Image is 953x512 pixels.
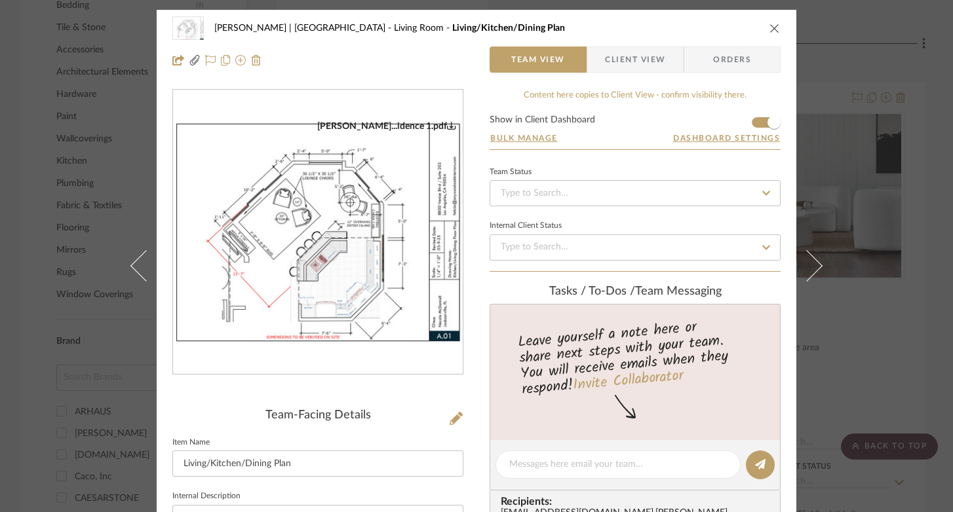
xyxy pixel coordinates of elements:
[501,496,775,507] span: Recipients:
[452,24,565,33] span: Living/Kitchen/Dining Plan
[549,285,635,297] span: Tasks / To-Dos /
[317,120,456,132] div: [PERSON_NAME]...idence 1.pdf
[511,46,565,73] span: Team View
[173,120,463,344] div: 0
[490,132,558,144] button: Bulk Manage
[672,132,781,144] button: Dashboard Settings
[172,493,241,500] label: Internal Description
[605,46,665,73] span: Client View
[490,285,781,299] div: team Messaging
[769,22,781,34] button: close
[490,89,781,102] div: Content here copies to Client View - confirm visibility there.
[173,120,463,344] img: 9e768433-2c5b-4562-a609-c777d1e26f7d_436x436.jpg
[488,313,783,401] div: Leave yourself a note here or share next steps with your team. You will receive emails when they ...
[699,46,766,73] span: Orders
[490,234,781,261] input: Type to Search…
[490,223,562,229] div: Internal Client Status
[172,409,463,423] div: Team-Facing Details
[572,365,684,397] a: Invite Collaborator
[214,24,394,33] span: [PERSON_NAME] | [GEOGRAPHIC_DATA]
[172,15,204,41] img: 9e768433-2c5b-4562-a609-c777d1e26f7d_48x40.jpg
[172,439,210,446] label: Item Name
[490,180,781,206] input: Type to Search…
[394,24,452,33] span: Living Room
[251,55,262,65] img: Remove from project
[172,450,463,477] input: Enter Item Name
[490,169,532,175] div: Team Status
